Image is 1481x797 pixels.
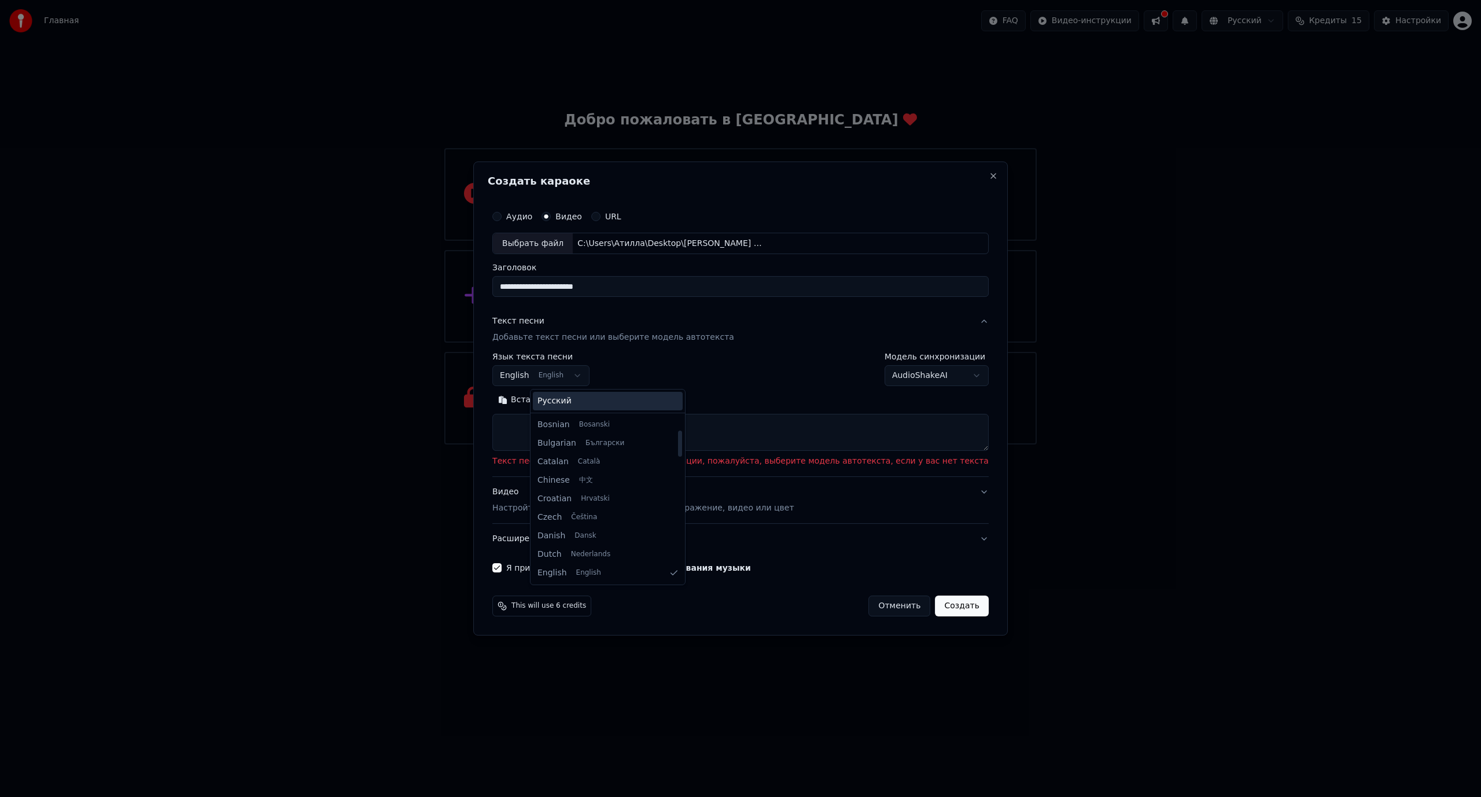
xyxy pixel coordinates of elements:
[537,456,569,468] span: Catalan
[537,567,567,579] span: English
[537,438,576,449] span: Bulgarian
[581,494,610,504] span: Hrvatski
[537,395,572,407] span: Русский
[537,530,565,542] span: Danish
[571,550,610,559] span: Nederlands
[578,457,600,467] span: Català
[537,419,570,431] span: Bosnian
[537,512,562,523] span: Czech
[537,549,562,560] span: Dutch
[537,493,572,505] span: Croatian
[574,531,596,541] span: Dansk
[576,568,601,578] span: English
[579,420,610,429] span: Bosanski
[579,476,593,485] span: 中文
[585,439,624,448] span: Български
[571,513,597,522] span: Čeština
[537,475,570,486] span: Chinese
